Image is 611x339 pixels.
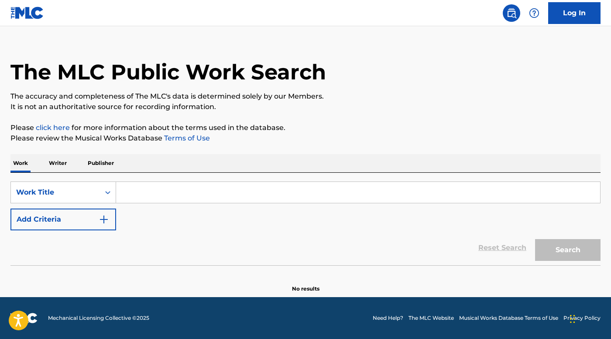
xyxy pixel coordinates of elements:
a: Terms of Use [162,134,210,142]
button: Add Criteria [10,209,116,230]
p: Please for more information about the terms used in the database. [10,123,601,133]
img: 9d2ae6d4665cec9f34b9.svg [99,214,109,225]
div: Drag [570,306,575,332]
a: Need Help? [373,314,403,322]
div: Help [525,4,543,22]
img: help [529,8,539,18]
a: click here [36,123,70,132]
p: Writer [46,154,69,172]
div: Work Title [16,187,95,198]
span: Mechanical Licensing Collective © 2025 [48,314,149,322]
p: Publisher [85,154,117,172]
form: Search Form [10,181,601,265]
p: The accuracy and completeness of The MLC's data is determined solely by our Members. [10,91,601,102]
img: MLC Logo [10,7,44,19]
a: Public Search [503,4,520,22]
p: No results [292,274,319,293]
h1: The MLC Public Work Search [10,59,326,85]
p: Please review the Musical Works Database [10,133,601,144]
a: The MLC Website [408,314,454,322]
a: Log In [548,2,601,24]
iframe: Chat Widget [567,297,611,339]
a: Musical Works Database Terms of Use [459,314,558,322]
p: It is not an authoritative source for recording information. [10,102,601,112]
img: logo [10,313,38,323]
p: Work [10,154,31,172]
img: search [506,8,517,18]
a: Privacy Policy [563,314,601,322]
